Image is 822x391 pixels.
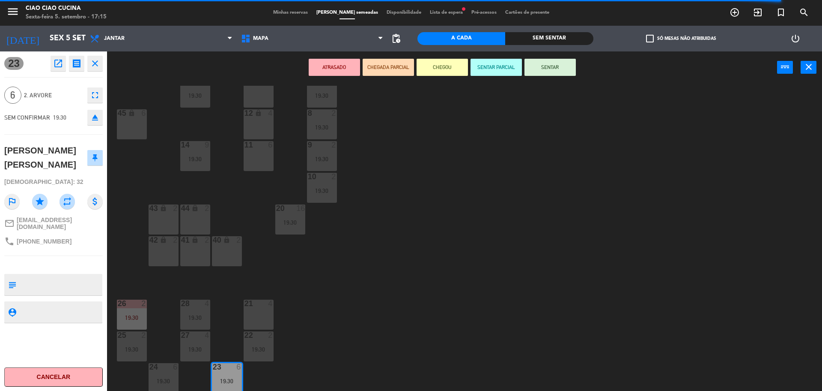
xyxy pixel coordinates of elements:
[307,156,337,162] div: 19:30
[180,156,210,162] div: 19:30
[505,32,593,45] div: Sem sentar
[51,56,66,71] button: open_in_new
[181,331,182,339] div: 27
[180,93,210,99] div: 19:30
[24,90,83,100] span: 2. ARVORE
[275,220,305,226] div: 19:30
[180,315,210,321] div: 19:30
[780,62,790,72] i: power_input
[160,236,167,244] i: lock
[363,59,414,76] button: CHEGADA PARCIAL
[776,7,786,18] i: turned_in_not
[181,236,182,244] div: 41
[205,300,210,307] div: 4
[331,141,337,149] div: 2
[417,59,468,76] button: CHEGOU
[4,144,87,171] div: [PERSON_NAME] [PERSON_NAME]
[6,5,19,21] button: menu
[426,10,467,15] span: Lista de espera
[331,173,337,180] div: 2
[205,236,210,244] div: 2
[141,331,146,339] div: 2
[90,90,100,100] i: fullscreen
[236,363,241,371] div: 6
[53,114,66,121] span: 19:30
[87,56,103,71] button: close
[205,205,210,212] div: 2
[205,331,210,339] div: 4
[801,61,816,74] button: close
[7,280,17,289] i: subject
[173,236,178,244] div: 2
[87,110,103,125] button: eject
[205,141,210,149] div: 9
[276,205,277,212] div: 20
[117,346,147,352] div: 19:30
[804,62,814,72] i: close
[296,205,305,212] div: 16
[117,315,147,321] div: 19:30
[777,61,793,74] button: power_input
[753,7,763,18] i: exit_to_app
[32,194,48,209] i: star
[4,114,50,121] span: SEM CONFIRMAR
[4,87,21,104] span: 6
[181,300,182,307] div: 28
[268,300,273,307] div: 4
[191,236,199,244] i: lock
[26,13,107,21] div: Sexta-feira 5. setembro - 17:15
[17,217,103,230] span: [EMAIL_ADDRESS][DOMAIN_NAME]
[149,236,150,244] div: 42
[149,378,179,384] div: 19:30
[90,58,100,69] i: close
[141,300,146,307] div: 2
[71,58,82,69] i: receipt
[268,331,273,339] div: 2
[461,6,466,12] span: fiber_manual_record
[4,367,103,387] button: Cancelar
[90,112,100,123] i: eject
[223,236,230,244] i: lock
[467,10,501,15] span: Pré-acessos
[255,109,262,117] i: lock
[26,4,107,13] div: Ciao Ciao Cucina
[141,109,146,117] div: 6
[730,7,740,18] i: add_circle_outline
[181,141,182,149] div: 14
[307,93,337,99] div: 19:30
[799,7,809,18] i: search
[128,109,135,117] i: lock
[87,194,103,209] i: attach_money
[181,205,182,212] div: 44
[471,59,522,76] button: SENTAR PARCIAL
[191,205,199,212] i: lock
[60,194,75,209] i: repeat
[236,236,241,244] div: 2
[180,346,210,352] div: 19:30
[244,346,274,352] div: 19:30
[269,10,312,15] span: Minhas reservas
[309,59,360,76] button: ATRASADO
[6,5,19,18] i: menu
[4,174,103,189] div: [DEMOGRAPHIC_DATA]: 32
[4,194,20,209] i: outlined_flag
[253,36,268,42] span: MAPA
[268,141,273,149] div: 6
[53,58,63,69] i: open_in_new
[4,217,103,230] a: mail_outline[EMAIL_ADDRESS][DOMAIN_NAME]
[646,35,654,42] span: check_box_outline_blank
[4,218,15,229] i: mail_outline
[307,188,337,194] div: 19:30
[87,87,103,103] button: fullscreen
